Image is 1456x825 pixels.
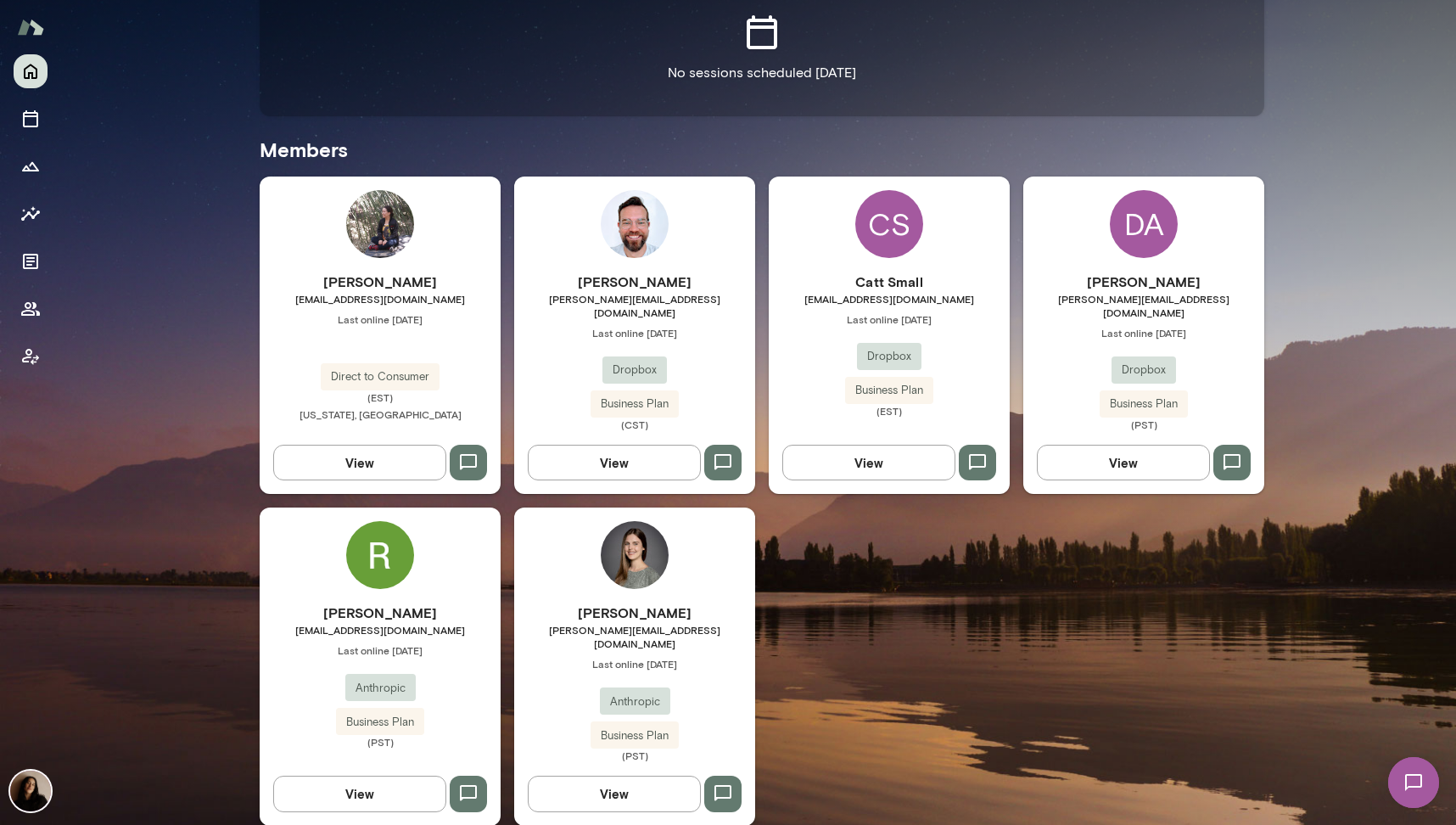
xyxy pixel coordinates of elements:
[514,657,755,671] span: Last online [DATE]
[260,603,501,623] h6: [PERSON_NAME]
[782,445,955,480] button: View
[273,776,446,811] button: View
[528,445,701,480] button: View
[345,680,416,697] span: Anthropic
[17,11,44,43] img: Mento
[514,292,755,319] span: [PERSON_NAME][EMAIL_ADDRESS][DOMAIN_NAME]
[260,292,501,306] span: [EMAIL_ADDRESS][DOMAIN_NAME]
[14,197,48,231] button: Insights
[1110,190,1178,258] div: DA
[514,326,755,340] span: Last online [DATE]
[857,348,921,365] span: Dropbox
[260,735,501,749] span: (PST)
[845,382,933,399] span: Business Plan
[769,272,1010,292] h6: Catt Small
[14,340,48,373] button: Client app
[336,714,424,731] span: Business Plan
[514,749,755,762] span: (PST)
[601,190,669,258] img: Chris Meeks
[1037,445,1210,480] button: View
[300,408,462,420] span: [US_STATE], [GEOGRAPHIC_DATA]
[321,368,440,385] span: Direct to Consumer
[769,312,1010,326] span: Last online [DATE]
[769,404,1010,418] span: (EST)
[260,272,501,292] h6: [PERSON_NAME]
[14,149,48,183] button: Growth Plan
[260,312,501,326] span: Last online [DATE]
[514,603,755,623] h6: [PERSON_NAME]
[1023,272,1264,292] h6: [PERSON_NAME]
[668,63,856,83] p: No sessions scheduled [DATE]
[769,292,1010,306] span: [EMAIL_ADDRESS][DOMAIN_NAME]
[591,396,679,412] span: Business Plan
[1100,396,1188,412] span: Business Plan
[1112,362,1176,379] span: Dropbox
[1023,292,1264,319] span: [PERSON_NAME][EMAIL_ADDRESS][DOMAIN_NAME]
[855,190,923,258] div: CS
[602,362,667,379] span: Dropbox
[1023,326,1264,340] span: Last online [DATE]
[514,272,755,292] h6: [PERSON_NAME]
[1023,418,1264,431] span: (PST)
[260,136,1264,163] h5: Members
[601,521,669,589] img: Rebecca Raible
[514,623,755,650] span: [PERSON_NAME][EMAIL_ADDRESS][DOMAIN_NAME]
[260,623,501,637] span: [EMAIL_ADDRESS][DOMAIN_NAME]
[528,776,701,811] button: View
[14,54,48,88] button: Home
[273,445,446,480] button: View
[260,390,501,404] span: (EST)
[260,643,501,657] span: Last online [DATE]
[514,418,755,431] span: (CST)
[591,727,679,744] span: Business Plan
[600,693,670,710] span: Anthropic
[346,521,414,589] img: Ryn Linthicum
[14,292,48,326] button: Members
[14,244,48,278] button: Documents
[346,190,414,258] img: Jenesis M Gallego
[14,102,48,136] button: Sessions
[10,771,51,811] img: Fiona Nodar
